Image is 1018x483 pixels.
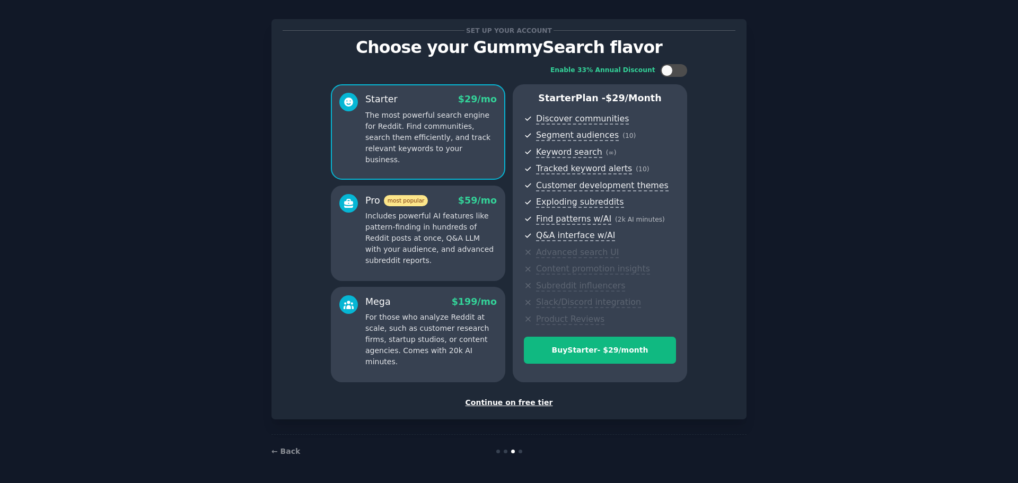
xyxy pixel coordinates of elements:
span: $ 29 /mo [458,94,497,104]
span: most popular [384,195,428,206]
span: Slack/Discord integration [536,297,641,308]
span: ( 10 ) [636,165,649,173]
p: Choose your GummySearch flavor [283,38,735,57]
span: Segment audiences [536,130,619,141]
span: Set up your account [464,25,554,36]
span: ( 10 ) [622,132,636,139]
p: For those who analyze Reddit at scale, such as customer research firms, startup studios, or conte... [365,312,497,367]
span: Keyword search [536,147,602,158]
span: Tracked keyword alerts [536,163,632,174]
a: ← Back [271,447,300,455]
span: Exploding subreddits [536,197,624,208]
span: Q&A interface w/AI [536,230,615,241]
span: $ 59 /mo [458,195,497,206]
span: $ 29 /month [605,93,662,103]
span: Customer development themes [536,180,669,191]
p: The most powerful search engine for Reddit. Find communities, search them efficiently, and track ... [365,110,497,165]
span: $ 199 /mo [452,296,497,307]
span: ( 2k AI minutes ) [615,216,665,223]
span: Content promotion insights [536,264,650,275]
span: Discover communities [536,113,629,125]
div: Pro [365,194,428,207]
div: Enable 33% Annual Discount [550,66,655,75]
span: Product Reviews [536,314,604,325]
span: Subreddit influencers [536,280,625,292]
span: Advanced search UI [536,247,619,258]
p: Starter Plan - [524,92,676,105]
span: Find patterns w/AI [536,214,611,225]
div: Starter [365,93,398,106]
button: BuyStarter- $29/month [524,337,676,364]
p: Includes powerful AI features like pattern-finding in hundreds of Reddit posts at once, Q&A LLM w... [365,210,497,266]
div: Continue on free tier [283,397,735,408]
div: Mega [365,295,391,309]
div: Buy Starter - $ 29 /month [524,345,675,356]
span: ( ∞ ) [606,149,617,156]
